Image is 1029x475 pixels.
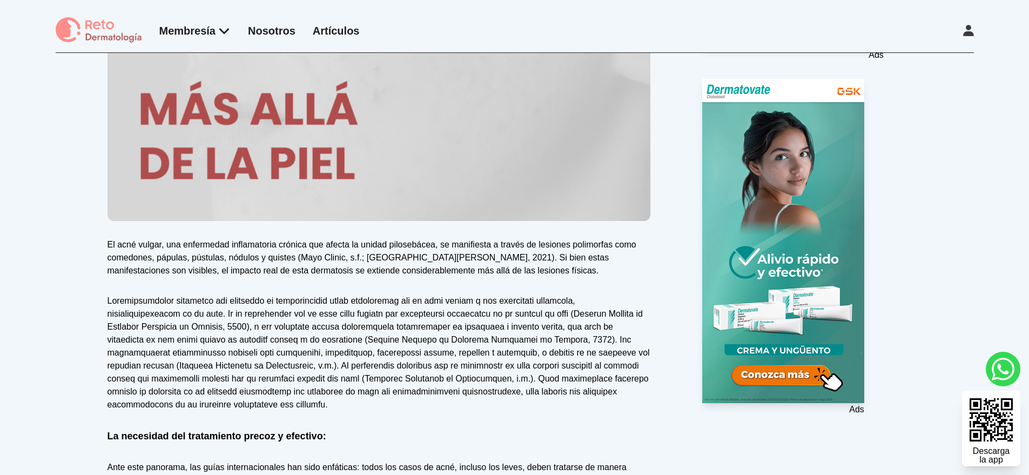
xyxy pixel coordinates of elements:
[107,431,326,441] strong: La necesidad del tratamiento precoz y efectivo:
[248,25,295,37] a: Nosotros
[702,79,864,403] img: Ad - web | blog-post | side | dermatovate | 2025-08-19 | 1
[702,49,884,62] p: Ads
[973,447,1010,464] div: Descarga la app
[107,238,650,277] p: El acné vulgar, una enfermedad inflamatoria crónica que afecta la unidad pilosebácea, se manifies...
[986,352,1020,386] a: whatsapp button
[56,17,142,44] img: logo Reto dermatología
[159,23,231,38] div: Membresía
[313,25,360,37] a: Artículos
[702,403,864,416] p: Ads
[107,295,650,411] p: Loremipsumdolor sitametco adi elitseddo ei temporincidid utlab etdoloremag ali en admi veniam q n...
